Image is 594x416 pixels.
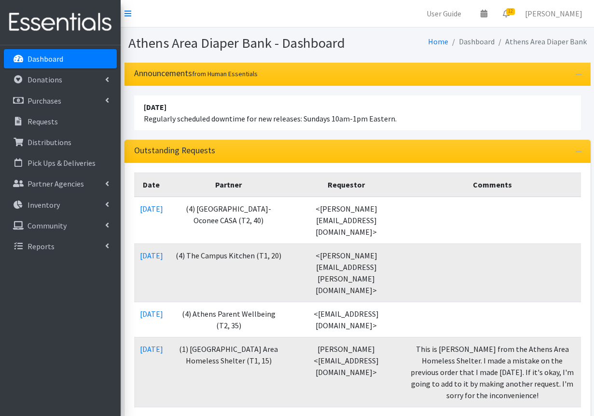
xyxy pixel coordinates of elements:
[404,337,581,407] td: This is [PERSON_NAME] from the Athens Area Homeless Shelter. I made a mistake on the previous ord...
[169,337,289,407] td: (1) [GEOGRAPHIC_DATA] Area Homeless Shelter (T1, 15)
[4,112,117,131] a: Requests
[169,173,289,197] th: Partner
[4,133,117,152] a: Distributions
[495,4,517,23] a: 12
[4,153,117,173] a: Pick Ups & Deliveries
[289,302,404,337] td: <[EMAIL_ADDRESS][DOMAIN_NAME]>
[28,179,84,188] p: Partner Agencies
[419,4,469,23] a: User Guide
[140,309,163,319] a: [DATE]
[4,6,117,39] img: HumanEssentials
[134,95,581,130] li: Regularly scheduled downtime for new releases: Sundays 10am-1pm Eastern.
[428,37,448,46] a: Home
[169,197,289,244] td: (4) [GEOGRAPHIC_DATA]-Oconee CASA (T2, 40)
[28,54,63,64] p: Dashboard
[289,337,404,407] td: [PERSON_NAME] <[EMAIL_ADDRESS][DOMAIN_NAME]>
[28,242,55,251] p: Reports
[4,174,117,193] a: Partner Agencies
[404,173,581,197] th: Comments
[128,35,354,52] h1: Athens Area Diaper Bank - Dashboard
[140,204,163,214] a: [DATE]
[289,197,404,244] td: <[PERSON_NAME][EMAIL_ADDRESS][DOMAIN_NAME]>
[289,243,404,302] td: <[PERSON_NAME][EMAIL_ADDRESS][PERSON_NAME][DOMAIN_NAME]>
[28,200,60,210] p: Inventory
[448,35,495,49] li: Dashboard
[4,49,117,68] a: Dashboard
[28,117,58,126] p: Requests
[140,344,163,354] a: [DATE]
[4,91,117,110] a: Purchases
[4,216,117,235] a: Community
[28,158,96,168] p: Pick Ups & Deliveries
[495,35,587,49] li: Athens Area Diaper Bank
[134,146,215,156] h3: Outstanding Requests
[289,173,404,197] th: Requestor
[4,70,117,89] a: Donations
[506,8,515,15] span: 12
[4,237,117,256] a: Reports
[28,137,71,147] p: Distributions
[517,4,590,23] a: [PERSON_NAME]
[28,221,67,230] p: Community
[169,302,289,337] td: (4) Athens Parent Wellbeing (T2, 35)
[192,69,258,78] small: from Human Essentials
[169,243,289,302] td: (4) The Campus Kitchen (T1, 20)
[144,102,166,112] strong: [DATE]
[28,75,62,84] p: Donations
[28,96,61,106] p: Purchases
[134,173,169,197] th: Date
[140,251,163,260] a: [DATE]
[134,68,258,79] h3: Announcements
[4,195,117,215] a: Inventory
